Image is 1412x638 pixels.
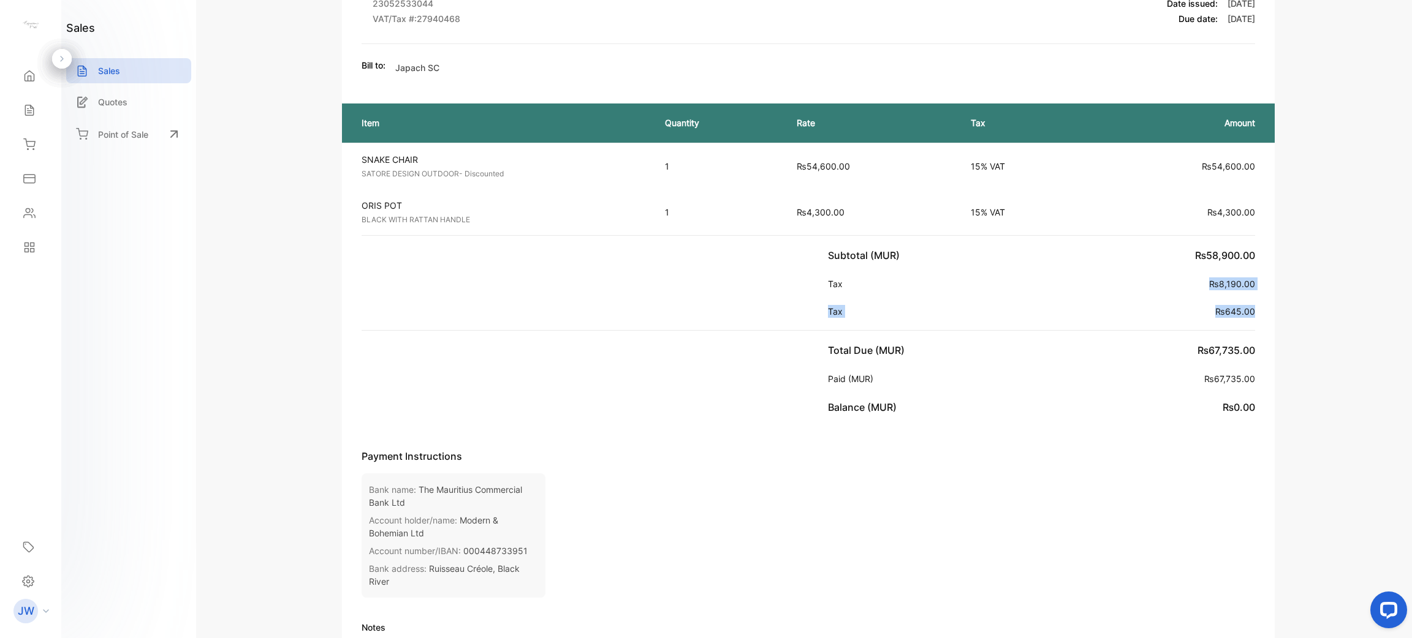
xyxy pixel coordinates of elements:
[362,116,640,129] p: Item
[1228,13,1255,24] span: [DATE]
[1204,373,1255,384] span: ₨67,735.00
[1209,279,1255,289] span: ₨8,190.00
[21,16,40,34] img: logo
[1102,116,1255,129] p: Amount
[369,563,427,574] span: Bank address:
[369,484,416,495] span: Bank name:
[362,153,643,166] p: SNAKE CHAIR
[98,96,127,108] p: Quotes
[1223,401,1255,413] span: ₨0.00
[665,206,772,219] p: 1
[362,199,643,212] p: ORIS POT
[971,206,1078,219] p: 15% VAT
[1198,344,1255,356] span: ₨67,735.00
[1195,249,1255,261] span: ₨58,900.00
[797,207,845,217] span: ₨4,300.00
[66,121,191,148] a: Point of Sale
[1179,13,1218,24] span: Due date:
[828,277,848,290] p: Tax
[362,621,610,634] p: Notes
[1361,587,1412,638] iframe: LiveChat chat widget
[828,305,848,318] p: Tax
[369,484,522,508] span: The Mauritius Commercial Bank Ltd
[362,59,385,72] p: Bill to:
[369,515,498,538] span: Modern & Bohemian Ltd
[395,61,439,74] p: Japach SC
[1207,207,1255,217] span: ₨4,300.00
[797,161,850,171] span: ₨54,600.00
[98,64,120,77] p: Sales
[362,214,643,225] p: BLACK WITH RATTAN HANDLE
[369,546,461,556] span: Account number/IBAN:
[1202,161,1255,171] span: ₨54,600.00
[665,160,772,173] p: 1
[369,515,457,525] span: Account holder/name:
[66,58,191,83] a: Sales
[362,168,643,179] p: SATORE DESIGN OUTDOOR- Discounted
[828,343,909,358] p: Total Due (MUR)
[971,160,1078,173] p: 15% VAT
[98,128,148,141] p: Point of Sale
[1215,306,1255,317] span: ₨645.00
[828,248,905,263] p: Subtotal (MUR)
[665,116,772,129] p: Quantity
[828,372,878,385] p: Paid (MUR)
[971,116,1078,129] p: Tax
[369,563,520,587] span: Ruisseau Créole, Black River
[362,449,1255,463] p: Payment Instructions
[797,116,946,129] p: Rate
[66,89,191,114] a: Quotes
[66,20,95,36] h1: sales
[373,12,561,25] p: VAT/Tax #: 27940468
[463,546,528,556] span: 000448733951
[18,603,34,619] p: JW
[828,400,901,415] p: Balance (MUR)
